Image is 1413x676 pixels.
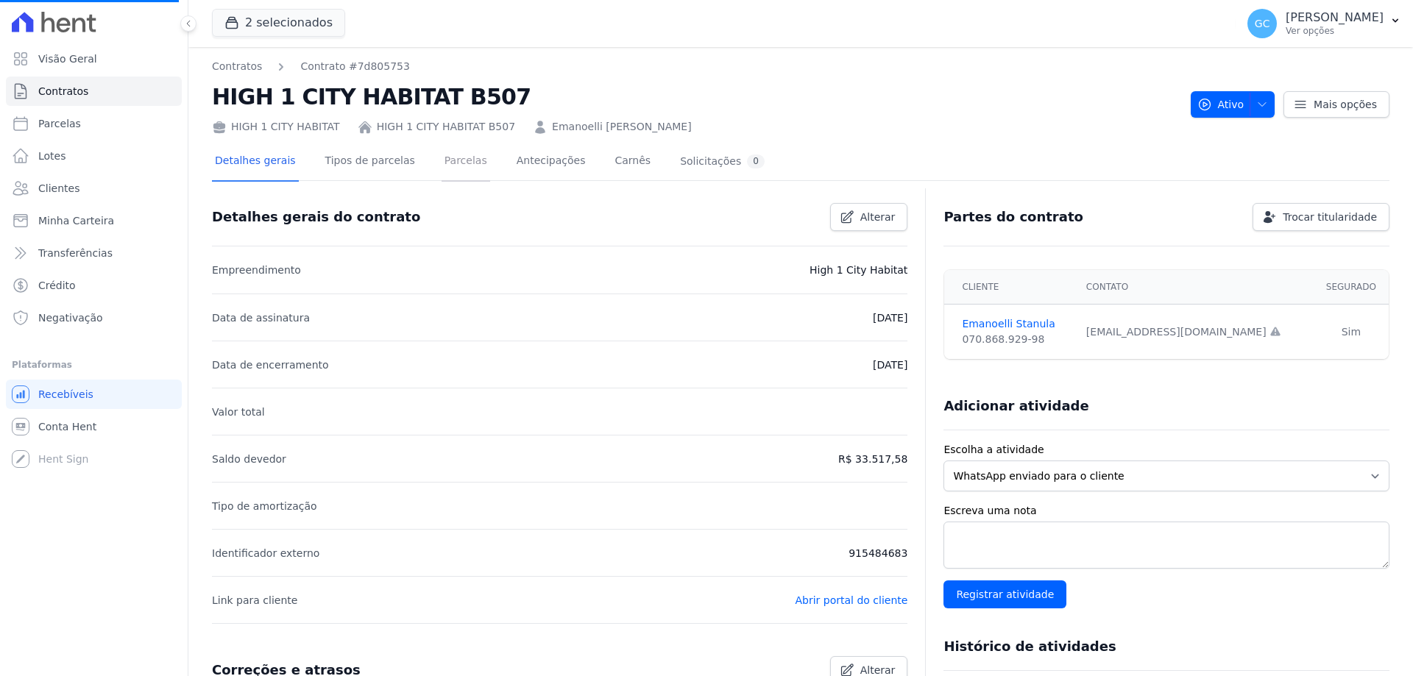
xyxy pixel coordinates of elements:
[943,442,1389,458] label: Escolha a atividade
[6,303,182,332] a: Negativação
[212,497,317,515] p: Tipo de amortização
[873,309,907,327] p: [DATE]
[1283,210,1377,224] span: Trocar titularidade
[1283,91,1389,118] a: Mais opções
[442,143,490,182] a: Parcelas
[1253,203,1389,231] a: Trocar titularidade
[6,109,182,138] a: Parcelas
[1255,18,1270,29] span: GC
[38,310,103,325] span: Negativação
[300,59,410,74] a: Contrato #7d805753
[943,638,1116,655] h3: Histórico de atividades
[514,143,589,182] a: Antecipações
[212,309,310,327] p: Data de assinatura
[552,119,692,135] a: Emanoelli [PERSON_NAME]
[212,544,319,562] p: Identificador externo
[1191,91,1275,118] button: Ativo
[830,203,908,231] a: Alterar
[38,149,66,163] span: Lotes
[38,278,76,293] span: Crédito
[212,59,410,74] nav: Breadcrumb
[212,450,286,468] p: Saldo devedor
[38,213,114,228] span: Minha Carteira
[680,154,765,168] div: Solicitações
[873,356,907,374] p: [DATE]
[962,332,1068,347] div: 070.868.929-98
[860,210,896,224] span: Alterar
[1197,91,1244,118] span: Ativo
[6,44,182,74] a: Visão Geral
[943,397,1088,415] h3: Adicionar atividade
[38,116,81,131] span: Parcelas
[212,59,1179,74] nav: Breadcrumb
[6,77,182,106] a: Contratos
[322,143,418,182] a: Tipos de parcelas
[6,174,182,203] a: Clientes
[6,206,182,235] a: Minha Carteira
[1314,305,1389,360] td: Sim
[1314,270,1389,305] th: Segurado
[795,594,907,606] a: Abrir portal do cliente
[38,387,93,402] span: Recebíveis
[677,143,768,182] a: Solicitações0
[377,119,515,135] a: HIGH 1 CITY HABITAT B507
[212,80,1179,113] h2: HIGH 1 CITY HABITAT B507
[1236,3,1413,44] button: GC [PERSON_NAME] Ver opções
[12,356,176,374] div: Plataformas
[38,51,97,66] span: Visão Geral
[1286,25,1384,37] p: Ver opções
[38,181,79,196] span: Clientes
[943,503,1389,519] label: Escreva uma nota
[212,9,345,37] button: 2 selecionados
[212,261,301,279] p: Empreendimento
[1286,10,1384,25] p: [PERSON_NAME]
[612,143,654,182] a: Carnês
[212,356,329,374] p: Data de encerramento
[38,84,88,99] span: Contratos
[6,380,182,409] a: Recebíveis
[1086,324,1305,340] div: [EMAIL_ADDRESS][DOMAIN_NAME]
[212,403,265,421] p: Valor total
[943,208,1083,226] h3: Partes do contrato
[747,154,765,168] div: 0
[212,208,420,226] h3: Detalhes gerais do contrato
[212,59,262,74] a: Contratos
[6,271,182,300] a: Crédito
[212,119,340,135] div: HIGH 1 CITY HABITAT
[38,246,113,260] span: Transferências
[38,419,96,434] span: Conta Hent
[6,141,182,171] a: Lotes
[1077,270,1314,305] th: Contato
[838,450,907,468] p: R$ 33.517,58
[962,316,1068,332] a: Emanoelli Stanula
[212,591,297,609] p: Link para cliente
[6,238,182,268] a: Transferências
[943,580,1066,608] input: Registrar atividade
[212,143,299,182] a: Detalhes gerais
[1314,97,1377,112] span: Mais opções
[849,544,907,562] p: 915484683
[6,412,182,441] a: Conta Hent
[810,261,907,279] p: High 1 City Habitat
[944,270,1077,305] th: Cliente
